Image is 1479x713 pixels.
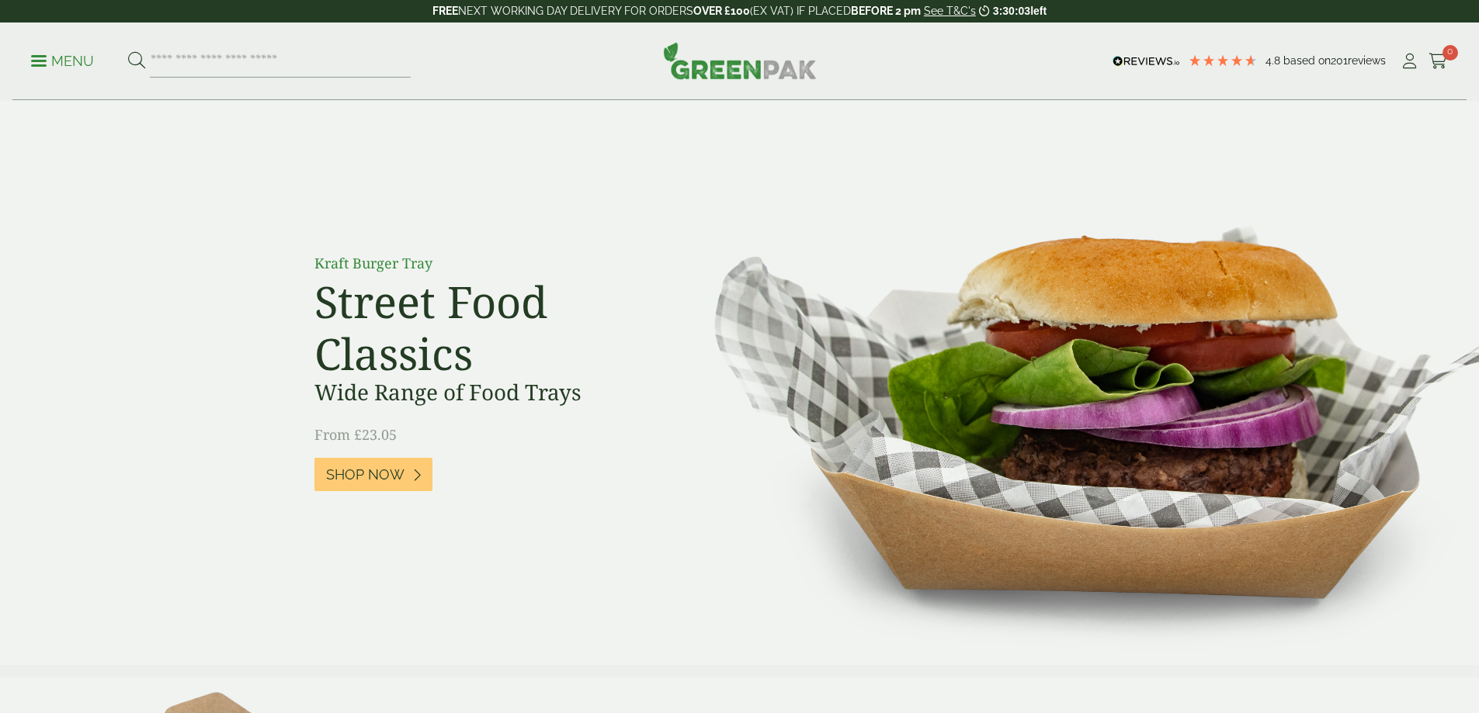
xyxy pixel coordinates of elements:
[993,5,1030,17] span: 3:30:03
[663,42,817,79] img: GreenPak Supplies
[1188,54,1258,67] div: 4.79 Stars
[1331,54,1348,67] span: 201
[1265,54,1283,67] span: 4.8
[1429,54,1448,69] i: Cart
[432,5,458,17] strong: FREE
[31,52,94,67] a: Menu
[314,458,432,491] a: Shop Now
[314,275,664,379] h2: Street Food Classics
[693,5,750,17] strong: OVER £100
[314,253,664,274] p: Kraft Burger Tray
[1348,54,1386,67] span: reviews
[665,101,1479,665] img: Street Food Classics
[1113,56,1180,67] img: REVIEWS.io
[851,5,921,17] strong: BEFORE 2 pm
[31,52,94,71] p: Menu
[1283,54,1331,67] span: Based on
[1400,54,1419,69] i: My Account
[1443,45,1458,61] span: 0
[314,379,664,406] h3: Wide Range of Food Trays
[1030,5,1047,17] span: left
[314,425,397,444] span: From £23.05
[1429,50,1448,73] a: 0
[326,466,404,483] span: Shop Now
[924,5,976,17] a: See T&C's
